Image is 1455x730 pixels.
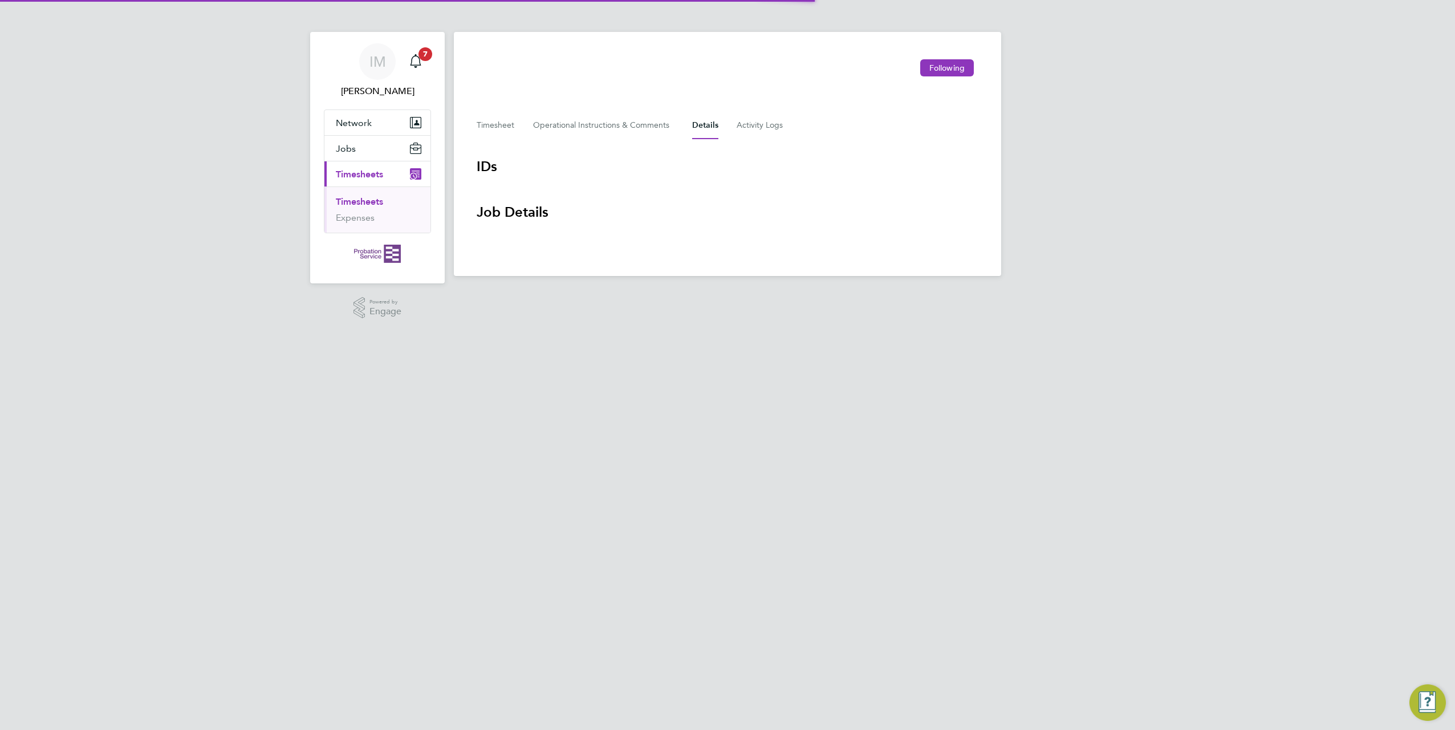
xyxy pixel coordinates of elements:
[324,186,430,233] div: Timesheets
[324,110,430,135] button: Network
[477,157,978,176] h3: IDs
[324,84,431,98] span: Inga Markelyte
[336,143,356,154] span: Jobs
[404,43,427,80] a: 7
[336,117,372,128] span: Network
[737,112,785,139] button: Activity Logs
[336,196,383,207] a: Timesheets
[353,297,402,319] a: Powered byEngage
[324,136,430,161] button: Jobs
[920,59,974,76] button: Following
[336,169,383,180] span: Timesheets
[354,245,400,263] img: probationservice-logo-retina.png
[477,112,515,139] button: Timesheet
[929,63,965,73] span: Following
[369,54,386,69] span: IM
[533,112,674,139] button: Operational Instructions & Comments
[369,297,401,307] span: Powered by
[324,161,430,186] button: Timesheets
[418,47,432,61] span: 7
[336,212,375,223] a: Expenses
[369,307,401,317] span: Engage
[324,245,431,263] a: Go to home page
[324,43,431,98] a: IM[PERSON_NAME]
[1409,684,1446,721] button: Engage Resource Center
[692,112,718,139] button: Details
[310,32,445,283] nav: Main navigation
[477,203,978,221] h3: Job Details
